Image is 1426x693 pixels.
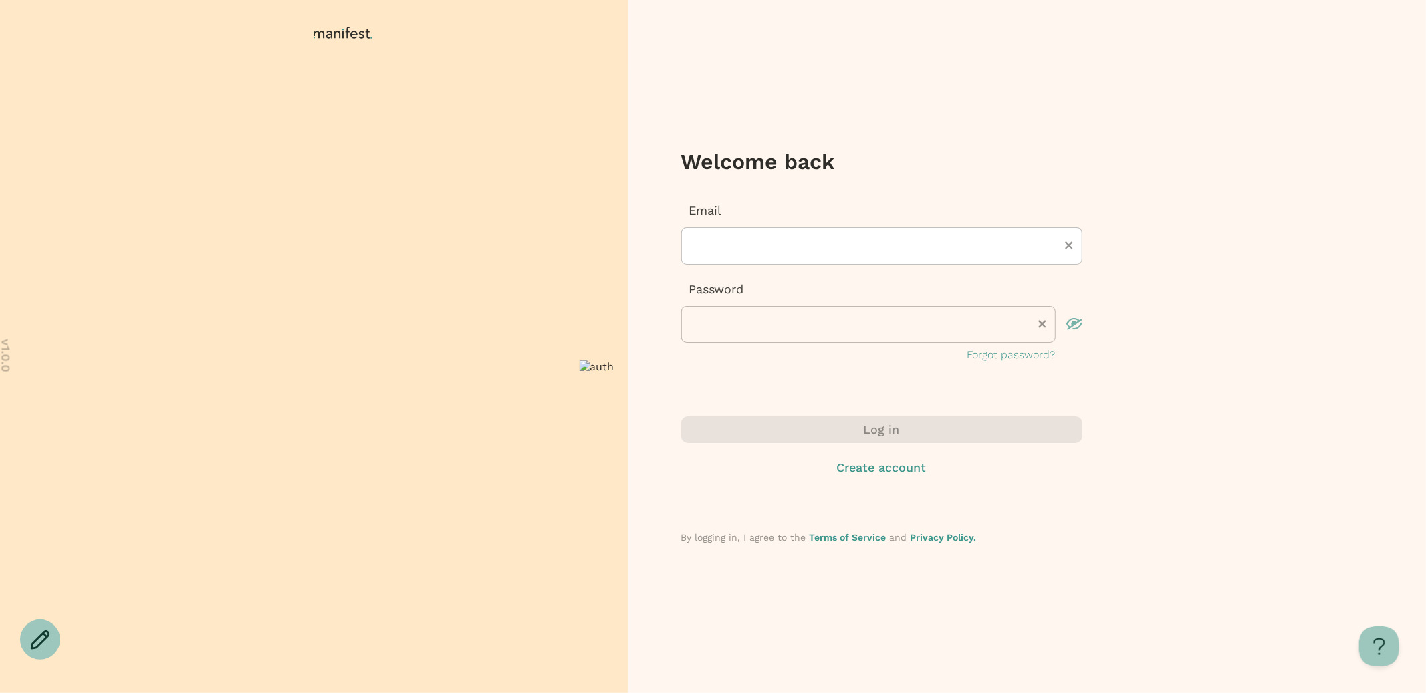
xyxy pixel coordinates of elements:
[967,347,1056,363] button: Forgot password?
[681,202,1082,219] p: Email
[810,532,886,543] a: Terms of Service
[681,459,1082,476] button: Create account
[681,532,977,543] span: By logging in, I agree to the and
[681,281,1082,298] p: Password
[681,148,1082,175] h3: Welcome back
[1359,626,1399,666] iframe: Help Scout Beacon - Open
[911,532,977,543] a: Privacy Policy.
[580,360,614,373] img: auth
